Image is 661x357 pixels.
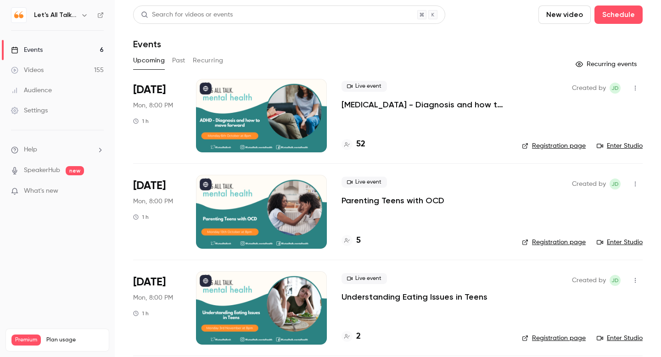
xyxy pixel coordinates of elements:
span: Live event [342,81,387,92]
h6: Let's All Talk Mental Health [34,11,77,20]
h4: 5 [356,234,361,247]
div: Oct 13 Mon, 8:00 PM (Europe/London) [133,175,181,248]
span: new [66,166,84,175]
h4: 2 [356,330,361,343]
a: 5 [342,234,361,247]
img: Let's All Talk Mental Health [11,8,26,22]
h4: 52 [356,138,365,151]
span: Premium [11,335,41,346]
div: Videos [11,66,44,75]
div: 1 h [133,310,149,317]
span: Created by [572,275,606,286]
button: Upcoming [133,53,165,68]
span: What's new [24,186,58,196]
span: [DATE] [133,275,166,290]
span: [DATE] [133,178,166,193]
div: Settings [11,106,48,115]
button: New video [538,6,591,24]
a: 52 [342,138,365,151]
span: Live event [342,177,387,188]
a: Parenting Teens with OCD [342,195,444,206]
div: Oct 6 Mon, 8:00 PM (Europe/London) [133,79,181,152]
button: Recurring [193,53,224,68]
span: Mon, 8:00 PM [133,197,173,206]
span: JD [611,275,619,286]
a: Enter Studio [597,334,643,343]
button: Schedule [594,6,643,24]
a: 2 [342,330,361,343]
span: Jenni Dunn [610,275,621,286]
span: Plan usage [46,336,103,344]
span: JD [611,83,619,94]
a: [MEDICAL_DATA] - Diagnosis and how to move forward [342,99,507,110]
a: Registration page [522,238,586,247]
span: JD [611,178,619,190]
button: Recurring events [571,57,643,72]
span: [DATE] [133,83,166,97]
a: Registration page [522,334,586,343]
a: Registration page [522,141,586,151]
span: Mon, 8:00 PM [133,293,173,302]
h1: Events [133,39,161,50]
a: Understanding Eating Issues in Teens [342,291,487,302]
iframe: Noticeable Trigger [93,187,104,195]
span: Jenni Dunn [610,83,621,94]
a: Enter Studio [597,141,643,151]
div: Events [11,45,43,55]
span: Live event [342,273,387,284]
span: Created by [572,83,606,94]
button: Past [172,53,185,68]
span: Jenni Dunn [610,178,621,190]
div: Search for videos or events [141,10,233,20]
li: help-dropdown-opener [11,145,104,155]
a: Enter Studio [597,238,643,247]
div: Audience [11,86,52,95]
a: SpeakerHub [24,166,60,175]
span: Mon, 8:00 PM [133,101,173,110]
span: Help [24,145,37,155]
div: 1 h [133,213,149,221]
div: 1 h [133,117,149,125]
span: Created by [572,178,606,190]
div: Nov 3 Mon, 8:00 PM (Europe/London) [133,271,181,345]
